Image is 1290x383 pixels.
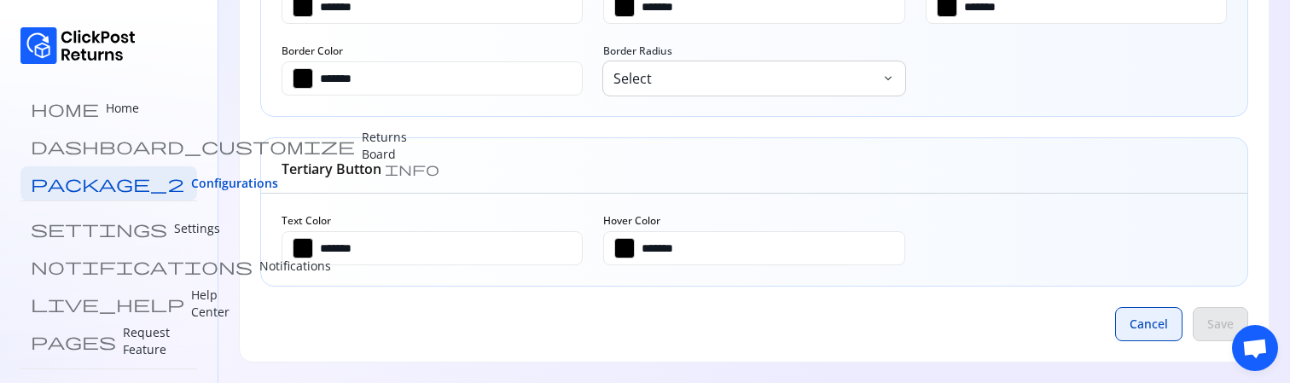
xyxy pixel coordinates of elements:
[603,213,660,228] label: Hover Color
[293,68,313,89] input: Color picker
[20,324,197,358] a: pages Request Feature
[1130,316,1168,333] span: Cancel
[603,44,904,58] span: Border Radius
[1232,325,1278,371] div: Open chat
[31,295,184,312] span: live_help
[282,44,343,58] label: Border Color
[20,91,197,125] a: home Home
[31,175,184,192] span: package_2
[282,159,381,179] h6: Tertiary Button
[20,27,136,64] img: Logo
[31,333,116,350] span: pages
[1115,307,1182,341] button: Cancel
[881,72,895,85] span: keyboard_arrow_down
[385,162,439,176] span: info
[106,100,139,117] p: Home
[293,238,313,258] input: Color picker
[31,220,167,237] span: settings
[31,137,355,154] span: dashboard_customize
[20,287,197,321] a: live_help Help Center
[20,249,197,283] a: notifications Notifications
[31,100,99,117] span: home
[20,166,197,200] a: package_2 Configurations
[20,129,197,163] a: dashboard_customize Returns Board
[282,213,331,228] label: Text Color
[259,258,331,275] p: Notifications
[123,324,187,358] p: Request Feature
[603,61,904,96] button: Select
[614,238,635,258] input: Color picker
[362,129,407,163] p: Returns Board
[191,287,230,321] p: Help Center
[174,220,220,237] p: Settings
[191,175,278,192] span: Configurations
[613,68,877,89] p: Select
[20,212,197,246] a: settings Settings
[31,258,253,275] span: notifications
